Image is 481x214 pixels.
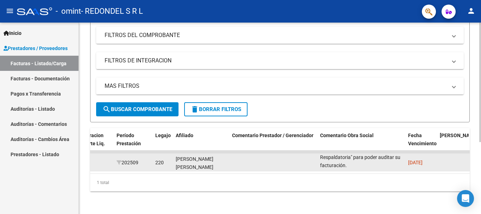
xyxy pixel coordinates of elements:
span: Inicio [4,29,21,37]
datatable-header-cell: Fecha Vencimiento [405,128,437,159]
datatable-header-cell: Fecha Confimado [437,128,469,159]
span: Comentario Obra Social [320,133,374,138]
datatable-header-cell: Comentario Obra Social [317,128,405,159]
mat-expansion-panel-header: FILTROS DEL COMPROBANTE [96,27,464,44]
span: Prestadores / Proveedores [4,44,68,52]
span: Falta planilla de asistencia. Debe cargar la misma en "Documentación Respaldatoria" para poder au... [320,139,400,168]
mat-panel-title: MAS FILTROS [105,82,447,90]
mat-panel-title: FILTROS DEL COMPROBANTE [105,31,447,39]
span: Borrar Filtros [190,106,241,112]
span: [PERSON_NAME] [440,133,478,138]
span: Integracion Importe Liq. [78,133,105,146]
span: Afiliado [176,133,193,138]
span: Buscar Comprobante [102,106,172,112]
datatable-header-cell: Integracion Importe Liq. [75,128,114,159]
mat-icon: search [102,105,111,114]
mat-expansion-panel-header: MAS FILTROS [96,78,464,94]
button: Borrar Filtros [184,102,248,116]
span: Comentario Prestador / Gerenciador [232,133,313,138]
button: Buscar Comprobante [96,102,179,116]
span: - omint [56,4,81,19]
mat-expansion-panel-header: FILTROS DE INTEGRACION [96,52,464,69]
datatable-header-cell: Afiliado [173,128,229,159]
datatable-header-cell: Período Prestación [114,128,152,159]
datatable-header-cell: Comentario Prestador / Gerenciador [229,128,317,159]
div: 220 [155,159,164,167]
span: Fecha Vencimiento [408,133,437,146]
span: Legajo [155,133,171,138]
span: Período Prestación [117,133,141,146]
mat-icon: delete [190,105,199,114]
datatable-header-cell: Legajo [152,128,173,159]
div: 1 total [90,174,470,191]
span: - REDONDEL S R L [81,4,143,19]
mat-icon: menu [6,7,14,15]
mat-icon: person [467,7,475,15]
span: [DATE] [408,160,423,165]
div: [PERSON_NAME] [PERSON_NAME] 20521365014 [176,155,226,179]
mat-panel-title: FILTROS DE INTEGRACION [105,57,447,65]
span: 202509 [117,160,138,165]
div: Open Intercom Messenger [457,190,474,207]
